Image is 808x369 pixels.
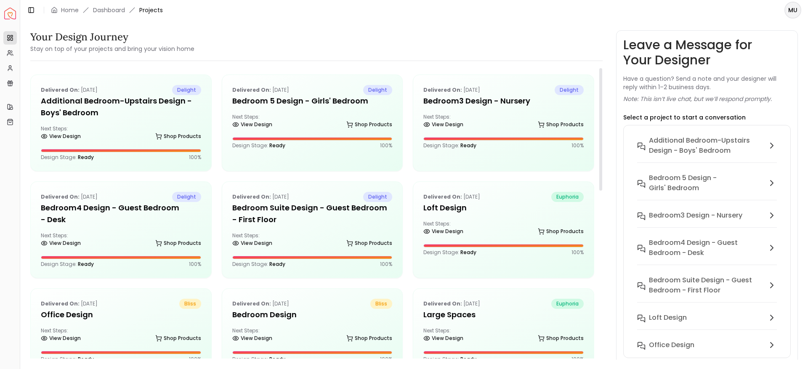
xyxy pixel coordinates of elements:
[380,142,392,149] p: 100 %
[630,337,784,364] button: Office Design
[179,299,201,309] span: bliss
[4,8,16,19] a: Spacejoy
[30,45,194,53] small: Stay on top of your projects and bring your vision home
[93,6,125,14] a: Dashboard
[41,202,201,226] h5: Bedroom4 design - Guest Bedroom - Desk
[232,193,271,200] b: Delivered on:
[649,313,687,323] h6: Loft design
[649,173,763,193] h6: Bedroom 5 design - Girls' Bedroom
[630,309,784,337] button: Loft design
[232,119,272,130] a: View Design
[139,6,163,14] span: Projects
[623,37,791,68] h3: Leave a Message for Your Designer
[423,249,476,256] p: Design Stage:
[555,85,584,95] span: delight
[78,260,94,268] span: Ready
[269,260,285,268] span: Ready
[363,85,392,95] span: delight
[232,114,393,130] div: Next Steps:
[232,237,272,249] a: View Design
[571,142,584,149] p: 100 %
[269,356,285,363] span: Ready
[649,275,763,295] h6: Bedroom Suite design - Guest Bedroom - First Floor
[423,309,584,321] h5: Large Spaces
[189,261,201,268] p: 100 %
[41,237,81,249] a: View Design
[785,3,800,18] span: MU
[423,226,463,237] a: View Design
[346,237,392,249] a: Shop Products
[623,74,791,91] p: Have a question? Send a note and your designer will reply within 1–2 business days.
[423,300,462,307] b: Delivered on:
[630,234,784,272] button: Bedroom4 design - Guest Bedroom - Desk
[41,327,201,344] div: Next Steps:
[232,356,285,363] p: Design Stage:
[649,135,763,156] h6: Additional Bedroom-Upstairs design - Boys' Bedroom
[630,207,784,234] button: Bedroom3 design - Nursery
[423,95,584,107] h5: Bedroom3 design - Nursery
[41,299,98,309] p: [DATE]
[41,130,81,142] a: View Design
[630,132,784,170] button: Additional Bedroom-Upstairs design - Boys' Bedroom
[41,300,80,307] b: Delivered on:
[423,299,480,309] p: [DATE]
[78,356,94,363] span: Ready
[232,300,271,307] b: Delivered on:
[41,85,98,95] p: [DATE]
[232,95,393,107] h5: Bedroom 5 design - Girls' Bedroom
[649,340,694,350] h6: Office Design
[538,226,584,237] a: Shop Products
[172,85,201,95] span: delight
[363,192,392,202] span: delight
[623,95,772,103] p: Note: This isn’t live chat, but we’ll respond promptly.
[41,154,94,161] p: Design Stage:
[232,142,285,149] p: Design Stage:
[232,332,272,344] a: View Design
[41,232,201,249] div: Next Steps:
[571,356,584,363] p: 100 %
[380,356,392,363] p: 100 %
[423,193,462,200] b: Delivered on:
[460,249,476,256] span: Ready
[784,2,801,19] button: MU
[630,170,784,207] button: Bedroom 5 design - Girls' Bedroom
[232,202,393,226] h5: Bedroom Suite design - Guest Bedroom - First Floor
[78,154,94,161] span: Ready
[155,130,201,142] a: Shop Products
[423,327,584,344] div: Next Steps:
[232,261,285,268] p: Design Stage:
[423,356,476,363] p: Design Stage:
[41,356,94,363] p: Design Stage:
[41,86,80,93] b: Delivered on:
[61,6,79,14] a: Home
[423,332,463,344] a: View Design
[232,86,271,93] b: Delivered on:
[649,238,763,258] h6: Bedroom4 design - Guest Bedroom - Desk
[41,95,201,119] h5: Additional Bedroom-Upstairs design - Boys' Bedroom
[155,237,201,249] a: Shop Products
[4,8,16,19] img: Spacejoy Logo
[232,299,289,309] p: [DATE]
[460,142,476,149] span: Ready
[41,192,98,202] p: [DATE]
[571,249,584,256] p: 100 %
[423,220,584,237] div: Next Steps:
[423,114,584,130] div: Next Steps:
[172,192,201,202] span: delight
[155,332,201,344] a: Shop Products
[346,332,392,344] a: Shop Products
[269,142,285,149] span: Ready
[30,30,194,44] h3: Your Design Journey
[380,261,392,268] p: 100 %
[232,192,289,202] p: [DATE]
[370,299,392,309] span: bliss
[41,332,81,344] a: View Design
[346,119,392,130] a: Shop Products
[232,309,393,321] h5: Bedroom Design
[538,332,584,344] a: Shop Products
[423,142,476,149] p: Design Stage:
[423,85,480,95] p: [DATE]
[630,272,784,309] button: Bedroom Suite design - Guest Bedroom - First Floor
[51,6,163,14] nav: breadcrumb
[623,113,746,122] p: Select a project to start a conversation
